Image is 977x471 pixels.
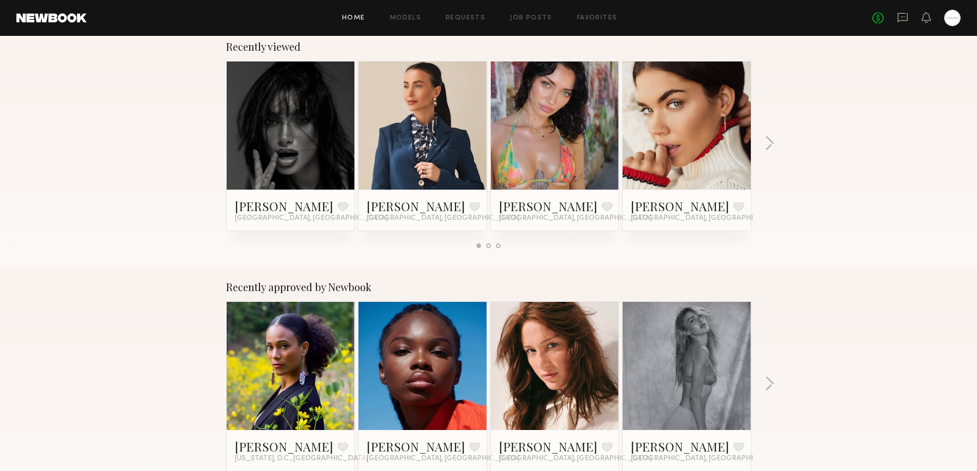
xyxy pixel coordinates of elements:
[342,15,365,22] a: Home
[367,438,465,455] a: [PERSON_NAME]
[510,15,552,22] a: Job Posts
[226,40,751,53] div: Recently viewed
[235,438,333,455] a: [PERSON_NAME]
[367,455,520,463] span: [GEOGRAPHIC_DATA], [GEOGRAPHIC_DATA]
[235,214,388,222] span: [GEOGRAPHIC_DATA], [GEOGRAPHIC_DATA]
[499,438,597,455] a: [PERSON_NAME]
[367,198,465,214] a: [PERSON_NAME]
[499,455,652,463] span: [GEOGRAPHIC_DATA], [GEOGRAPHIC_DATA]
[390,15,421,22] a: Models
[631,438,729,455] a: [PERSON_NAME]
[235,198,333,214] a: [PERSON_NAME]
[226,281,751,293] div: Recently approved by Newbook
[499,214,652,222] span: [GEOGRAPHIC_DATA], [GEOGRAPHIC_DATA]
[499,198,597,214] a: [PERSON_NAME]
[631,214,784,222] span: [GEOGRAPHIC_DATA], [GEOGRAPHIC_DATA]
[631,455,784,463] span: [GEOGRAPHIC_DATA], [GEOGRAPHIC_DATA]
[235,455,368,463] span: [US_STATE], D.C., [GEOGRAPHIC_DATA]
[577,15,617,22] a: Favorites
[446,15,485,22] a: Requests
[367,214,520,222] span: [GEOGRAPHIC_DATA], [GEOGRAPHIC_DATA]
[631,198,729,214] a: [PERSON_NAME]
